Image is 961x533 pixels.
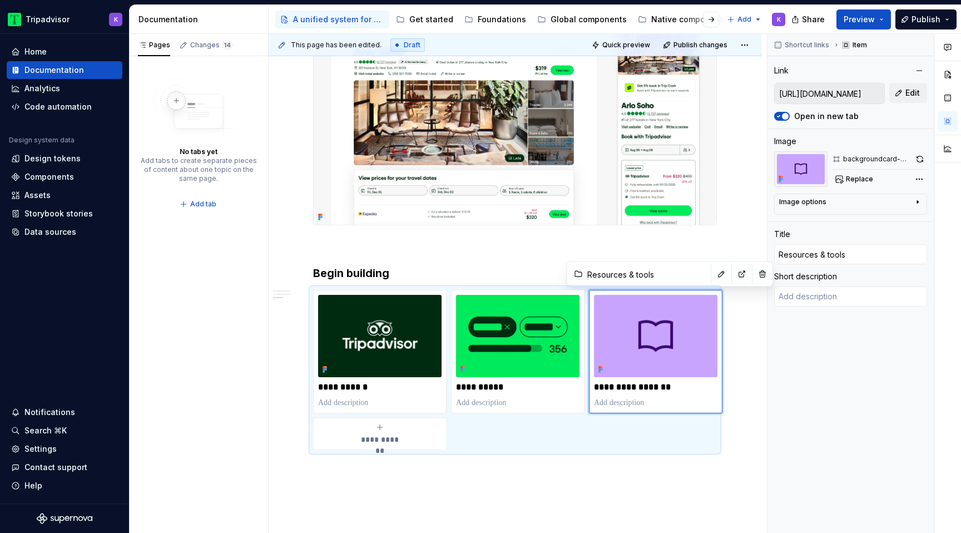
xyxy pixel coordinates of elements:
[180,147,217,156] div: No tabs yet
[912,14,940,25] span: Publish
[895,9,957,29] button: Publish
[7,168,122,186] a: Components
[779,198,826,206] div: Image options
[588,37,655,53] button: Quick preview
[24,480,42,491] div: Help
[404,41,420,50] span: Draft
[24,83,60,94] div: Analytics
[7,80,122,97] a: Analytics
[24,226,76,238] div: Data sources
[660,37,732,53] button: Publish changes
[7,223,122,241] a: Data sources
[8,13,21,26] img: 0ed0e8b8-9446-497d-bad0-376821b19aa5.png
[771,37,834,53] button: Shortcut links
[7,440,122,458] a: Settings
[846,175,873,184] span: Replace
[905,87,920,98] span: Edit
[24,101,92,112] div: Code automation
[313,265,717,281] h3: Begin building
[275,11,389,28] a: A unified system for every journey.
[7,205,122,223] a: Storybook stories
[24,425,67,436] div: Search ⌘K
[140,156,257,183] div: Add tabs to create separate pieces of content about one topic on the same page.
[478,14,526,25] div: Foundations
[24,443,57,455] div: Settings
[7,458,122,476] button: Contact support
[138,14,264,25] div: Documentation
[24,46,47,57] div: Home
[774,271,837,282] div: Short description
[456,295,579,377] img: 533a9b7d-ea60-41ee-8789-246f46e889a1.png
[190,41,232,50] div: Changes
[832,171,878,187] button: Replace
[802,14,825,25] span: Share
[633,11,732,28] a: Native components
[7,422,122,440] button: Search ⌘K
[176,196,221,212] button: Add tab
[409,14,453,25] div: Get started
[7,186,122,204] a: Assets
[7,403,122,421] button: Notifications
[24,407,75,418] div: Notifications
[9,136,75,145] div: Design system data
[7,43,122,61] a: Home
[785,41,829,50] span: Shortcut links
[24,208,93,219] div: Storybook stories
[392,11,458,28] a: Get started
[7,98,122,116] a: Code automation
[24,65,84,76] div: Documentation
[737,15,751,24] span: Add
[190,200,216,209] span: Add tab
[26,14,70,25] div: Tripadvisor
[37,513,92,524] svg: Supernova Logo
[889,83,927,103] button: Edit
[777,15,781,24] div: K
[460,11,531,28] a: Foundations
[779,198,922,211] button: Image options
[774,229,790,240] div: Title
[293,14,385,25] div: A unified system for every journey.
[774,65,789,76] div: Link
[291,41,382,50] span: This page has been edited.
[774,136,796,147] div: Image
[836,9,891,29] button: Preview
[843,155,910,164] div: backgroundcard-grid
[794,111,859,122] label: Open in new tab
[594,295,717,377] img: cd25be11-bb0e-4d1d-9d5e-cc528feaba16.png
[114,15,118,24] div: K
[24,171,74,182] div: Components
[24,153,81,164] div: Design tokens
[275,8,721,31] div: Page tree
[138,41,170,50] div: Pages
[7,150,122,167] a: Design tokens
[774,151,828,187] img: cd25be11-bb0e-4d1d-9d5e-cc528feaba16.png
[24,462,87,473] div: Contact support
[786,9,832,29] button: Share
[318,295,442,377] img: 31748366-1a88-41d4-8a24-54176824dc7b.png
[844,14,875,25] span: Preview
[651,14,727,25] div: Native components
[222,41,232,50] span: 14
[533,11,631,28] a: Global components
[551,14,627,25] div: Global components
[2,7,127,31] button: TripadvisorK
[7,61,122,79] a: Documentation
[24,190,51,201] div: Assets
[673,41,727,50] span: Publish changes
[7,477,122,495] button: Help
[602,41,650,50] span: Quick preview
[724,12,765,27] button: Add
[774,244,927,264] input: Add title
